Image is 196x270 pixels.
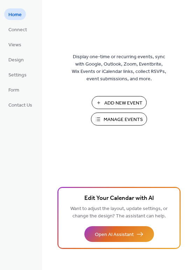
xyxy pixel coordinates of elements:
span: Connect [8,26,27,34]
a: Form [4,84,23,95]
a: Design [4,54,28,65]
a: Views [4,39,26,50]
button: Open AI Assistant [84,226,154,242]
a: Home [4,8,26,20]
span: Open AI Assistant [95,231,134,238]
span: Settings [8,72,27,79]
span: Display one-time or recurring events, sync with Google, Outlook, Zoom, Eventbrite, Wix Events or ... [72,53,166,83]
a: Contact Us [4,99,36,110]
span: Form [8,87,19,94]
button: Manage Events [91,113,147,126]
span: Edit Your Calendar with AI [84,194,154,203]
span: Views [8,41,21,49]
span: Home [8,11,22,19]
span: Manage Events [104,116,143,123]
a: Connect [4,23,31,35]
span: Add New Event [104,100,142,107]
a: Settings [4,69,31,80]
button: Add New Event [92,96,147,109]
span: Contact Us [8,102,32,109]
span: Design [8,56,24,64]
span: Want to adjust the layout, update settings, or change the design? The assistant can help. [70,204,168,221]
